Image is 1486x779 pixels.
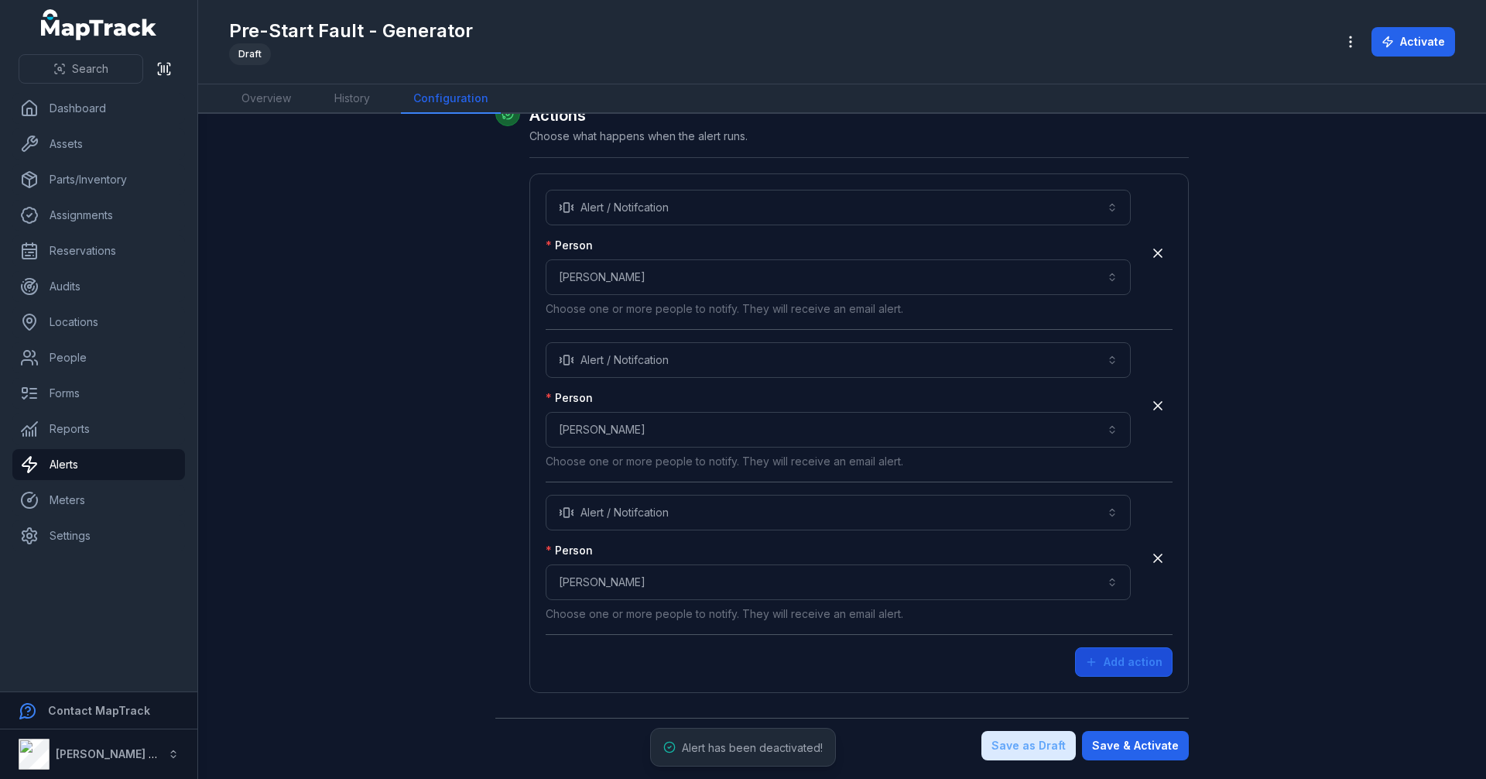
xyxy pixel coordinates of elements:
a: Configuration [401,84,501,114]
div: Draft [229,43,271,65]
a: MapTrack [41,9,157,40]
a: Forms [12,378,185,409]
button: [PERSON_NAME] [546,259,1131,295]
a: Audits [12,271,185,302]
button: Add action [1075,647,1173,677]
a: People [12,342,185,373]
button: Save as Draft [981,731,1076,760]
a: Reservations [12,235,185,266]
span: Alert has been deactivated! [682,741,823,754]
a: Meters [12,485,185,516]
button: Alert / Notifcation [546,190,1131,225]
span: Choose what happens when the alert runs. [529,129,748,142]
a: Reports [12,414,185,444]
strong: Contact MapTrack [48,704,150,717]
span: Search [72,61,108,77]
a: Locations [12,307,185,338]
button: Search [19,54,143,84]
a: Assets [12,129,185,160]
p: Choose one or more people to notify. They will receive an email alert. [546,301,1131,317]
a: Dashboard [12,93,185,124]
button: Alert / Notifcation [546,495,1131,530]
h2: Actions [529,105,1189,126]
p: Choose one or more people to notify. They will receive an email alert. [546,606,1131,622]
a: Assignments [12,200,185,231]
button: Save & Activate [1082,731,1189,760]
p: Choose one or more people to notify. They will receive an email alert. [546,454,1131,469]
label: Person [546,238,593,253]
a: Parts/Inventory [12,164,185,195]
button: Alert / Notifcation [546,342,1131,378]
h1: Pre-Start Fault - Generator [229,19,473,43]
button: [PERSON_NAME] [546,565,1131,600]
label: Person [546,390,593,406]
a: Settings [12,520,185,551]
strong: [PERSON_NAME] Group [56,747,183,760]
a: Alerts [12,449,185,480]
a: Overview [229,84,303,114]
button: [PERSON_NAME] [546,412,1131,448]
button: Activate [1371,27,1455,57]
a: History [322,84,382,114]
label: Person [546,543,593,558]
